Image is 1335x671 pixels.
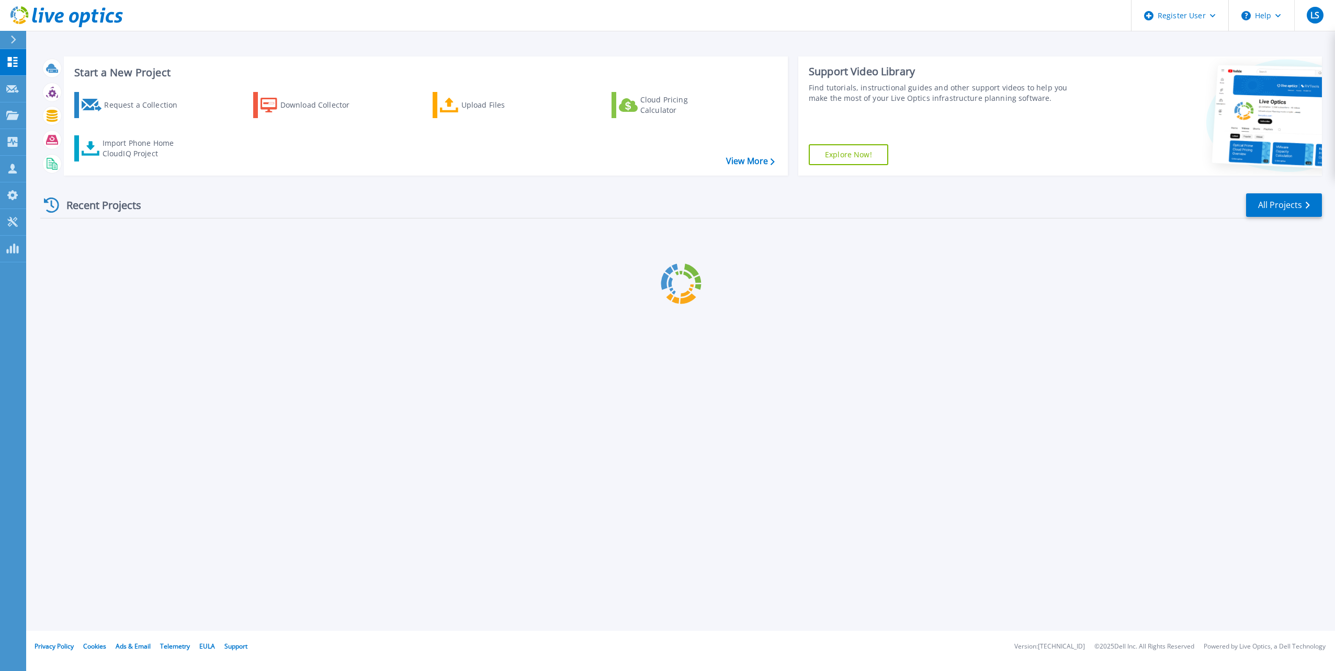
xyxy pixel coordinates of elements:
a: Support [224,642,247,651]
a: EULA [199,642,215,651]
div: Recent Projects [40,192,155,218]
li: © 2025 Dell Inc. All Rights Reserved [1094,643,1194,650]
a: Cloud Pricing Calculator [612,92,728,118]
h3: Start a New Project [74,67,774,78]
div: Upload Files [461,95,545,115]
div: Support Video Library [809,65,1079,78]
a: Upload Files [433,92,549,118]
span: LS [1310,11,1319,19]
a: Privacy Policy [35,642,74,651]
li: Version: [TECHNICAL_ID] [1014,643,1085,650]
a: Ads & Email [116,642,151,651]
a: View More [726,156,775,166]
div: Import Phone Home CloudIQ Project [103,138,184,159]
div: Download Collector [280,95,364,115]
a: Request a Collection [74,92,191,118]
div: Cloud Pricing Calculator [640,95,724,115]
div: Request a Collection [104,95,188,115]
div: Find tutorials, instructional guides and other support videos to help you make the most of your L... [809,83,1079,103]
a: Telemetry [160,642,190,651]
a: All Projects [1246,193,1322,217]
a: Download Collector [253,92,370,118]
a: Cookies [83,642,106,651]
a: Explore Now! [809,144,888,165]
li: Powered by Live Optics, a Dell Technology [1204,643,1326,650]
